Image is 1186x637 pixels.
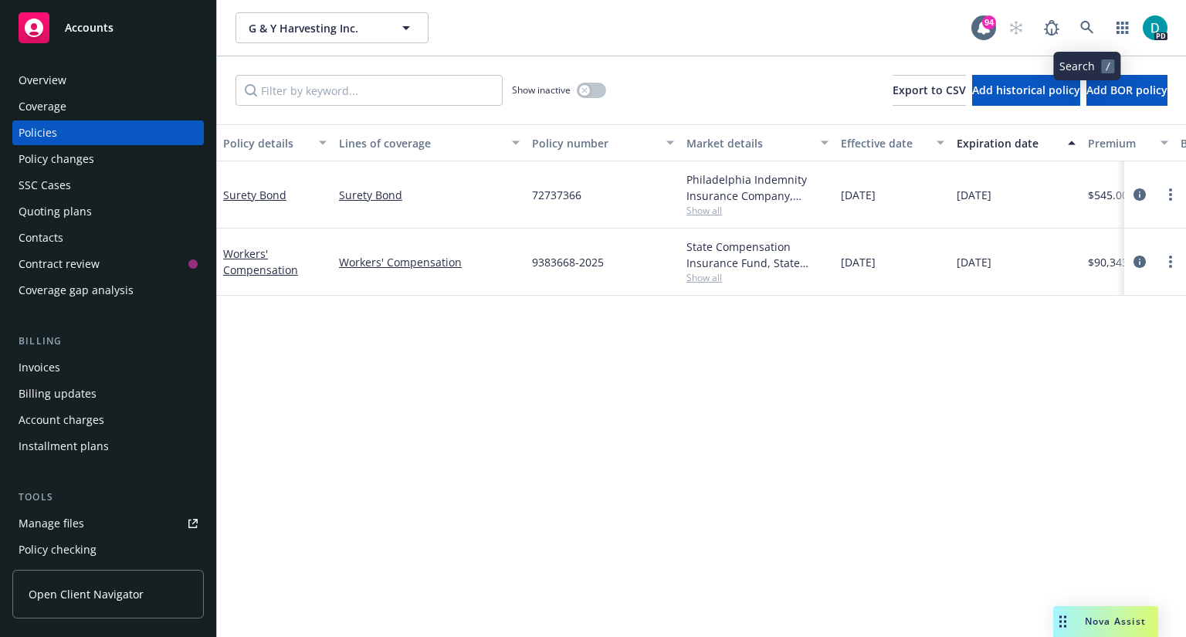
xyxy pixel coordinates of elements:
[29,586,144,602] span: Open Client Navigator
[972,83,1080,97] span: Add historical policy
[12,408,204,432] a: Account charges
[19,225,63,250] div: Contacts
[1130,252,1149,271] a: circleInformation
[19,68,66,93] div: Overview
[339,187,520,203] a: Surety Bond
[12,252,204,276] a: Contract review
[1072,12,1103,43] a: Search
[1001,12,1032,43] a: Start snowing
[12,173,204,198] a: SSC Cases
[1161,252,1180,271] a: more
[1107,12,1138,43] a: Switch app
[1130,185,1149,204] a: circleInformation
[19,173,71,198] div: SSC Cases
[12,355,204,380] a: Invoices
[12,381,204,406] a: Billing updates
[19,511,84,536] div: Manage files
[982,15,996,29] div: 94
[972,75,1080,106] button: Add historical policy
[19,408,104,432] div: Account charges
[19,537,97,562] div: Policy checking
[12,94,204,119] a: Coverage
[841,187,876,203] span: [DATE]
[1086,75,1167,106] button: Add BOR policy
[1053,606,1072,637] div: Drag to move
[236,12,429,43] button: G & Y Harvesting Inc.
[526,124,680,161] button: Policy number
[19,147,94,171] div: Policy changes
[12,225,204,250] a: Contacts
[686,271,829,284] span: Show all
[339,135,503,151] div: Lines of coverage
[12,120,204,145] a: Policies
[512,83,571,97] span: Show inactive
[957,187,991,203] span: [DATE]
[957,254,991,270] span: [DATE]
[893,83,966,97] span: Export to CSV
[686,171,829,204] div: Philadelphia Indemnity Insurance Company, Philadelphia Insurance Companies, Surety1
[12,199,204,224] a: Quoting plans
[1161,185,1180,204] a: more
[532,135,657,151] div: Policy number
[339,254,520,270] a: Workers' Compensation
[12,147,204,171] a: Policy changes
[12,68,204,93] a: Overview
[1036,12,1067,43] a: Report a Bug
[835,124,950,161] button: Effective date
[333,124,526,161] button: Lines of coverage
[12,6,204,49] a: Accounts
[1088,254,1144,270] span: $90,343.81
[19,381,97,406] div: Billing updates
[686,204,829,217] span: Show all
[1086,83,1167,97] span: Add BOR policy
[893,75,966,106] button: Export to CSV
[19,252,100,276] div: Contract review
[1143,15,1167,40] img: photo
[950,124,1082,161] button: Expiration date
[223,135,310,151] div: Policy details
[223,246,298,277] a: Workers' Compensation
[217,124,333,161] button: Policy details
[841,254,876,270] span: [DATE]
[1088,135,1151,151] div: Premium
[532,187,581,203] span: 72737366
[19,199,92,224] div: Quoting plans
[19,355,60,380] div: Invoices
[1082,124,1174,161] button: Premium
[1088,187,1128,203] span: $545.00
[19,120,57,145] div: Policies
[12,490,204,505] div: Tools
[19,434,109,459] div: Installment plans
[841,135,927,151] div: Effective date
[1053,606,1158,637] button: Nova Assist
[12,537,204,562] a: Policy checking
[12,334,204,349] div: Billing
[1085,615,1146,628] span: Nova Assist
[223,188,286,202] a: Surety Bond
[680,124,835,161] button: Market details
[686,239,829,271] div: State Compensation Insurance Fund, State Compensation Insurance Fund (SCIF)
[957,135,1059,151] div: Expiration date
[65,22,114,34] span: Accounts
[12,434,204,459] a: Installment plans
[532,254,604,270] span: 9383668-2025
[236,75,503,106] input: Filter by keyword...
[249,20,382,36] span: G & Y Harvesting Inc.
[12,511,204,536] a: Manage files
[686,135,812,151] div: Market details
[19,278,134,303] div: Coverage gap analysis
[12,278,204,303] a: Coverage gap analysis
[19,94,66,119] div: Coverage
